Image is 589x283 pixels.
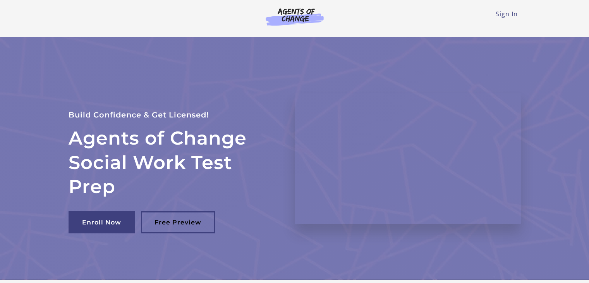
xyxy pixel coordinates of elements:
img: Agents of Change Logo [258,8,332,26]
h2: Agents of Change Social Work Test Prep [69,126,276,198]
a: Free Preview [141,211,215,233]
p: Build Confidence & Get Licensed! [69,109,276,121]
a: Enroll Now [69,211,135,233]
a: Sign In [496,10,518,18]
